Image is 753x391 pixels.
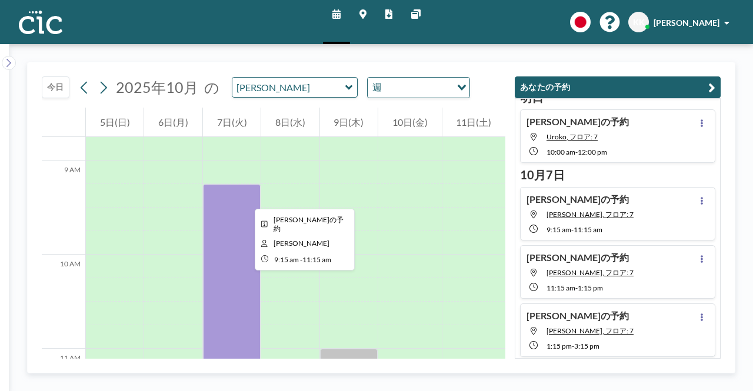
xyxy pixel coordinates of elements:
span: - [571,225,574,234]
div: 9日(木) [320,108,378,137]
div: 6日(月) [144,108,202,137]
h4: [PERSON_NAME]の予約 [527,252,629,263]
h4: [PERSON_NAME]の予約 [527,116,629,128]
span: 11:15 AM [547,283,575,292]
span: - [300,255,302,264]
div: 7日(火) [203,108,261,137]
button: 今日 [42,76,69,98]
span: 1:15 PM [578,283,603,292]
span: KK [633,17,645,28]
span: - [572,342,574,350]
input: Search for option [385,80,450,95]
span: 11:15 AM [574,225,602,234]
h4: [PERSON_NAME]の予約 [527,193,629,205]
button: あなたの予約 [515,76,721,98]
span: 9:15 AM [274,255,299,264]
span: Yuki, フロア: 7 [547,326,634,335]
div: 9 AM [42,161,85,255]
div: 10日(金) [378,108,441,137]
div: 8日(水) [261,108,319,137]
span: - [575,148,578,156]
span: 10:00 AM [547,148,575,156]
span: 9:15 AM [547,225,571,234]
span: [PERSON_NAME] [654,18,719,28]
span: Yuki, フロア: 7 [547,210,634,219]
h3: 10月7日 [520,168,715,182]
span: 12:00 PM [578,148,607,156]
div: 10 AM [42,255,85,349]
span: Uroko, フロア: 7 [547,132,598,141]
span: の [204,78,219,96]
div: 11日(土) [442,108,505,137]
span: - [575,283,578,292]
h4: [PERSON_NAME]の予約 [527,310,629,322]
span: 1:15 PM [547,342,572,350]
span: 3:15 PM [574,342,599,350]
span: kenshi さんの予約 [274,215,344,233]
input: Yuki [232,78,345,97]
div: Search for option [368,78,469,98]
span: 2025年10月 [116,78,198,96]
span: 週 [370,80,384,95]
div: 5日(日) [86,108,144,137]
span: Yuki, フロア: 7 [547,268,634,277]
img: organization-logo [19,11,62,34]
span: kenshi kinoshita [274,239,329,248]
span: 11:15 AM [302,255,331,264]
